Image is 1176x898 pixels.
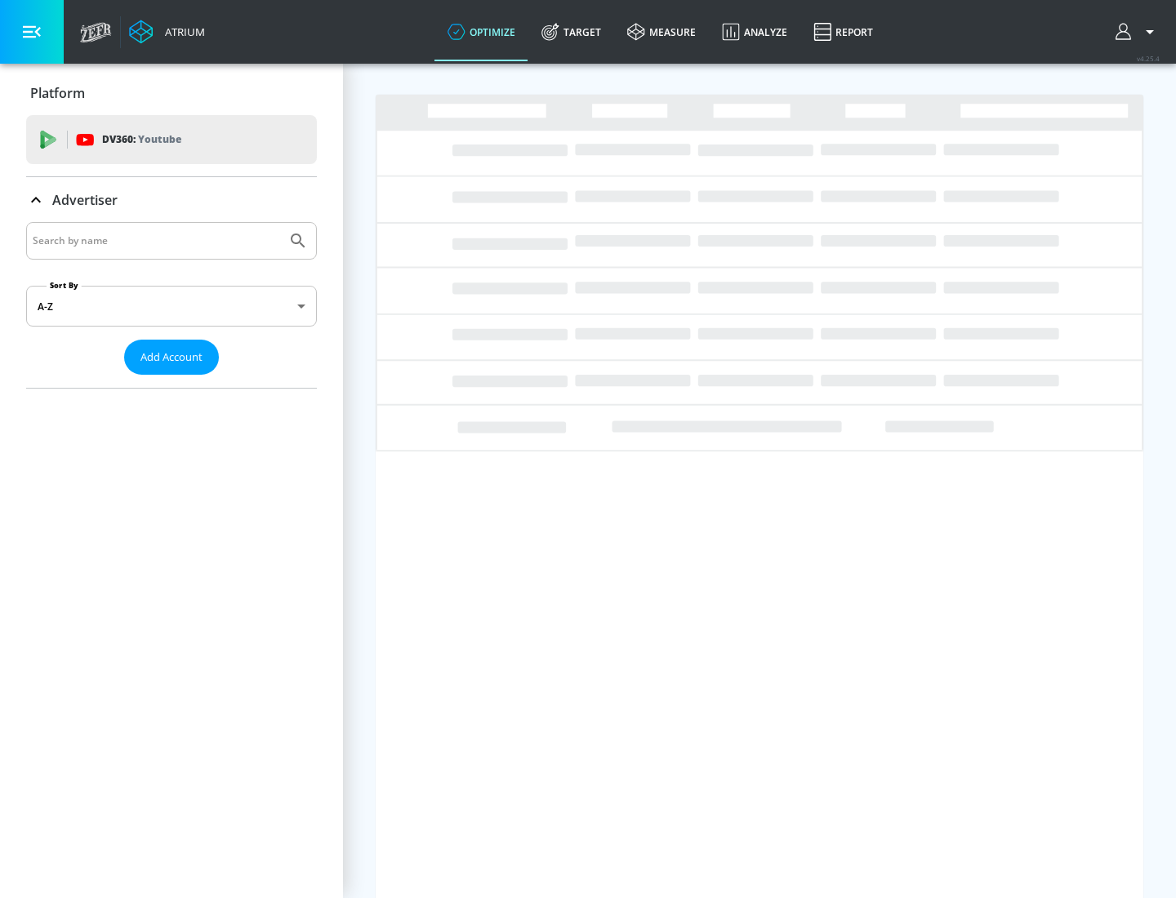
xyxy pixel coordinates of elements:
div: Advertiser [26,222,317,388]
a: Analyze [709,2,800,61]
a: Atrium [129,20,205,44]
p: Platform [30,84,85,102]
div: Atrium [158,24,205,39]
div: Advertiser [26,177,317,223]
button: Add Account [124,340,219,375]
div: DV360: Youtube [26,115,317,164]
a: Report [800,2,886,61]
div: Platform [26,70,317,116]
p: DV360: [102,131,181,149]
p: Advertiser [52,191,118,209]
div: A-Z [26,286,317,327]
input: Search by name [33,230,280,251]
a: measure [614,2,709,61]
nav: list of Advertiser [26,375,317,388]
span: v 4.25.4 [1137,54,1160,63]
span: Add Account [140,348,203,367]
a: Target [528,2,614,61]
p: Youtube [138,131,181,148]
label: Sort By [47,280,82,291]
a: optimize [434,2,528,61]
